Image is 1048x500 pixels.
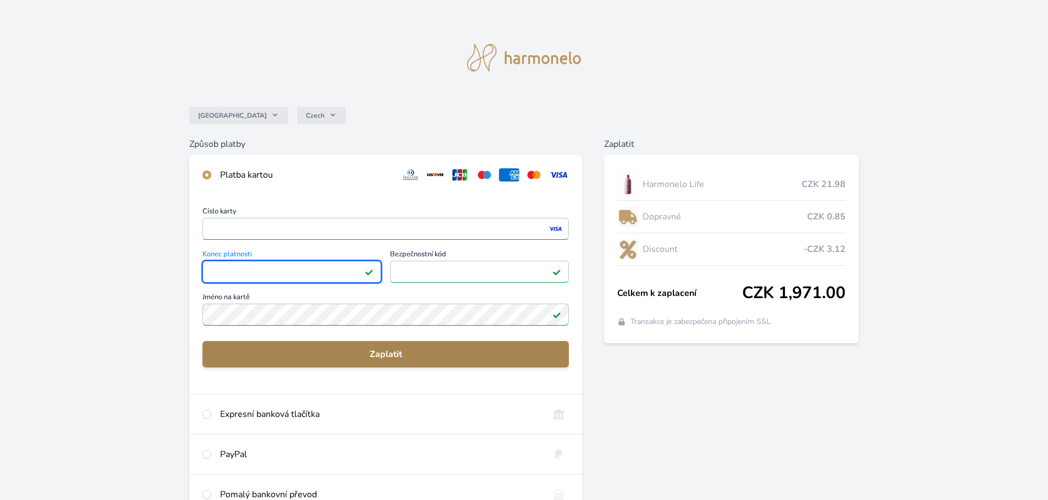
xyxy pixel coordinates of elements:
[425,168,446,182] img: discover.svg
[306,111,325,120] span: Czech
[548,448,569,461] img: paypal.svg
[643,210,807,223] span: Dopravné
[211,348,560,361] span: Zaplatit
[189,138,582,151] h6: Způsob platby
[643,243,803,256] span: Discount
[552,267,561,276] img: Platné pole
[617,203,638,230] img: delivery-lo.png
[643,178,802,191] span: Harmonelo Life
[474,168,495,182] img: maestro.svg
[202,294,569,304] span: Jméno na kartě
[220,168,392,182] div: Platba kartou
[604,138,859,151] h6: Zaplatit
[524,168,544,182] img: mc.svg
[548,224,563,234] img: visa
[499,168,519,182] img: amex.svg
[807,210,846,223] span: CZK 0.85
[802,178,846,191] span: CZK 21.98
[395,264,564,279] iframe: Iframe pro bezpečnostní kód
[220,448,540,461] div: PayPal
[207,264,376,279] iframe: Iframe pro datum vypršení platnosti
[803,243,846,256] span: -CZK 3.12
[630,316,771,327] span: Transakce je zabezpečena připojením SSL
[617,235,638,263] img: discount-lo.png
[552,310,561,319] img: Platné pole
[220,408,540,421] div: Expresní banková tlačítka
[548,408,569,421] img: onlineBanking_CZ.svg
[207,221,564,237] iframe: Iframe pro číslo karty
[202,304,569,326] input: Jméno na kartěPlatné pole
[548,168,569,182] img: visa.svg
[202,251,381,261] span: Konec platnosti
[467,44,581,72] img: logo.svg
[297,107,346,124] button: Czech
[617,287,742,300] span: Celkem k zaplacení
[390,251,569,261] span: Bezpečnostní kód
[202,208,569,218] span: Číslo karty
[202,341,569,367] button: Zaplatit
[450,168,470,182] img: jcb.svg
[189,107,288,124] button: [GEOGRAPHIC_DATA]
[198,111,267,120] span: [GEOGRAPHIC_DATA]
[365,267,374,276] img: Platné pole
[742,283,846,303] span: CZK 1,971.00
[400,168,421,182] img: diners.svg
[617,171,638,198] img: CLEAN_LIFE_se_stinem_x-lo.jpg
